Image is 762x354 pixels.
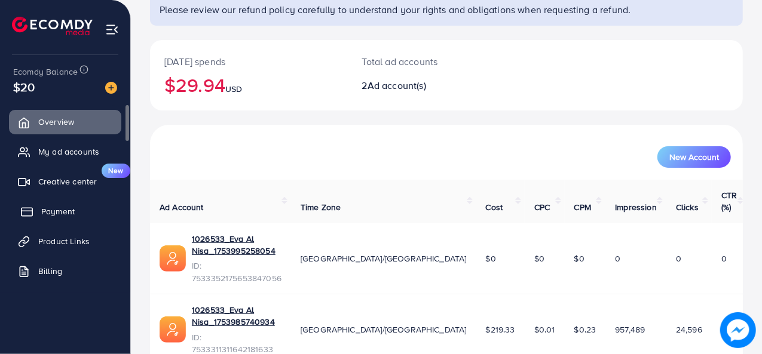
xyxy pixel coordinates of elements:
[574,253,584,264] span: $0
[192,304,281,328] a: 1026533_Eva Al Nisa_1753985740934
[9,229,121,253] a: Product Links
[38,176,97,187] span: Creative center
[38,116,74,128] span: Overview
[301,253,467,264] span: [GEOGRAPHIC_DATA]/[GEOGRAPHIC_DATA]
[105,23,119,36] img: menu
[301,201,341,213] span: Time Zone
[676,201,699,213] span: Clicks
[38,265,62,277] span: Billing
[192,233,281,257] a: 1026533_Eva Al Nisa_1753995258054
[615,201,657,213] span: Impression
[225,83,242,95] span: USD
[13,66,78,78] span: Ecomdy Balance
[669,153,719,161] span: New Account
[574,324,596,335] span: $0.23
[720,312,756,348] img: image
[676,253,681,264] span: 0
[102,164,130,178] span: New
[164,54,333,69] p: [DATE] spends
[721,253,727,264] span: 0
[9,170,121,193] a: Creative centerNew
[9,110,121,134] a: Overview
[160,201,204,213] span: Ad Account
[9,259,121,283] a: Billing
[12,17,93,35] img: logo
[160,316,186,343] img: ic-ads-acc.e4c84228.svg
[574,201,591,213] span: CPM
[41,205,75,217] span: Payment
[13,78,35,96] span: $20
[615,324,645,335] span: 957,489
[362,54,482,69] p: Total ad accounts
[486,324,515,335] span: $219.33
[362,80,482,91] h2: 2
[657,146,731,168] button: New Account
[368,79,426,92] span: Ad account(s)
[9,140,121,164] a: My ad accounts
[9,199,121,223] a: Payment
[105,82,117,94] img: image
[534,253,544,264] span: $0
[164,73,333,96] h2: $29.94
[721,189,737,213] span: CTR (%)
[38,235,90,247] span: Product Links
[160,2,736,17] p: Please review our refund policy carefully to understand your rights and obligations when requesti...
[38,146,99,158] span: My ad accounts
[486,201,503,213] span: Cost
[615,253,620,264] span: 0
[192,260,281,284] span: ID: 7533352175653847056
[534,201,550,213] span: CPC
[534,324,555,335] span: $0.01
[676,324,702,335] span: 24,596
[301,324,467,335] span: [GEOGRAPHIC_DATA]/[GEOGRAPHIC_DATA]
[486,253,496,264] span: $0
[160,245,186,272] img: ic-ads-acc.e4c84228.svg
